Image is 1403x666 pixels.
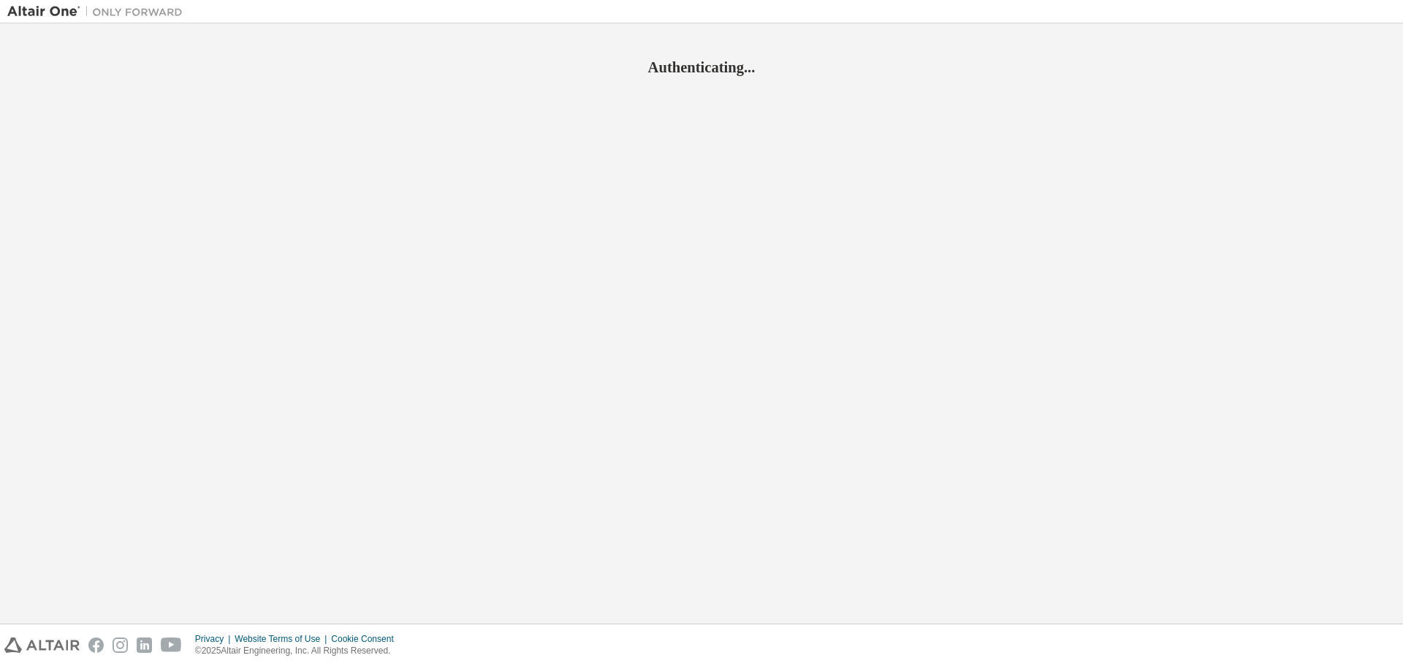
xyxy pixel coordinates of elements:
img: instagram.svg [113,637,128,653]
img: youtube.svg [161,637,182,653]
img: linkedin.svg [137,637,152,653]
img: Altair One [7,4,190,19]
div: Privacy [195,633,235,645]
div: Cookie Consent [331,633,402,645]
h2: Authenticating... [7,58,1396,77]
img: altair_logo.svg [4,637,80,653]
p: © 2025 Altair Engineering, Inc. All Rights Reserved. [195,645,403,657]
div: Website Terms of Use [235,633,331,645]
img: facebook.svg [88,637,104,653]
